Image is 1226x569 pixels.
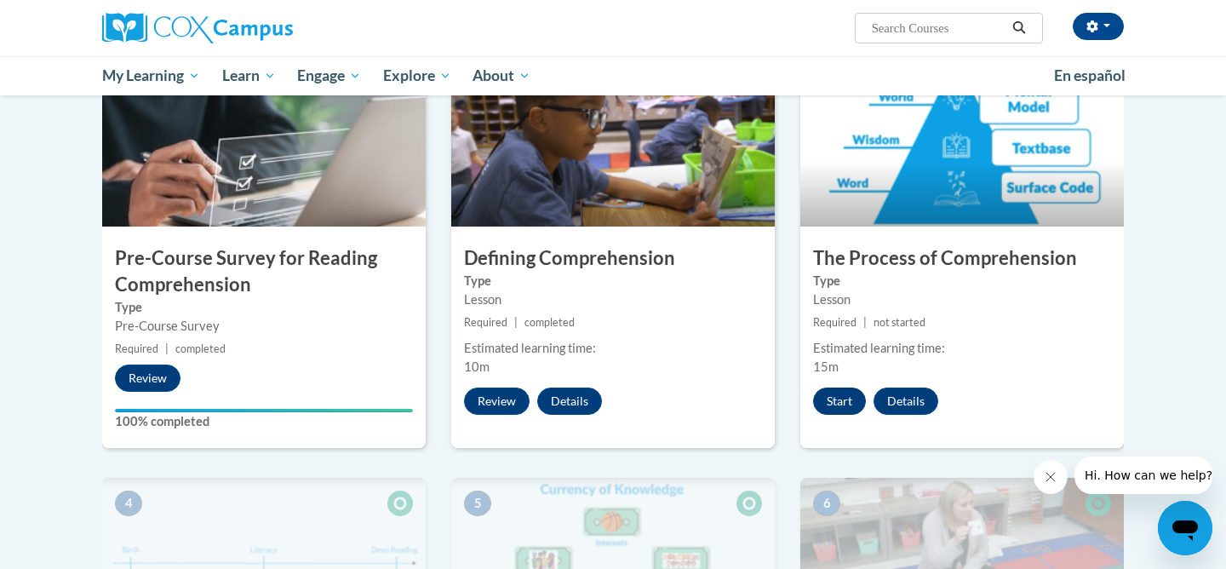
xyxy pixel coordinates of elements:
[175,342,226,355] span: completed
[115,317,413,336] div: Pre-Course Survey
[1074,457,1212,494] iframe: Message from company
[813,359,839,374] span: 15m
[800,56,1124,227] img: Course Image
[222,66,276,86] span: Learn
[870,18,1006,38] input: Search Courses
[115,365,180,392] button: Review
[1034,460,1068,494] iframe: Close message
[102,245,426,298] h3: Pre-Course Survey for Reading Comprehension
[464,491,491,516] span: 5
[383,66,451,86] span: Explore
[1073,13,1124,40] button: Account Settings
[115,298,413,317] label: Type
[115,412,413,431] label: 100% completed
[462,56,542,95] a: About
[1006,18,1032,38] button: Search
[115,491,142,516] span: 4
[451,56,775,227] img: Course Image
[102,13,426,43] a: Cox Campus
[102,66,200,86] span: My Learning
[473,66,530,86] span: About
[813,491,840,516] span: 6
[464,272,762,290] label: Type
[1158,501,1212,555] iframe: Button to launch messaging window
[115,409,413,412] div: Your progress
[464,290,762,309] div: Lesson
[464,359,490,374] span: 10m
[464,316,507,329] span: Required
[372,56,462,95] a: Explore
[813,339,1111,358] div: Estimated learning time:
[165,342,169,355] span: |
[77,56,1149,95] div: Main menu
[1043,58,1137,94] a: En español
[813,316,856,329] span: Required
[91,56,211,95] a: My Learning
[514,316,518,329] span: |
[874,316,925,329] span: not started
[102,13,293,43] img: Cox Campus
[286,56,372,95] a: Engage
[874,388,938,415] button: Details
[524,316,575,329] span: completed
[464,339,762,358] div: Estimated learning time:
[813,290,1111,309] div: Lesson
[451,245,775,272] h3: Defining Comprehension
[800,245,1124,272] h3: The Process of Comprehension
[813,272,1111,290] label: Type
[297,66,361,86] span: Engage
[1054,66,1126,84] span: En español
[537,388,602,415] button: Details
[115,342,158,355] span: Required
[863,316,867,329] span: |
[211,56,287,95] a: Learn
[813,388,866,415] button: Start
[464,388,530,415] button: Review
[102,56,426,227] img: Course Image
